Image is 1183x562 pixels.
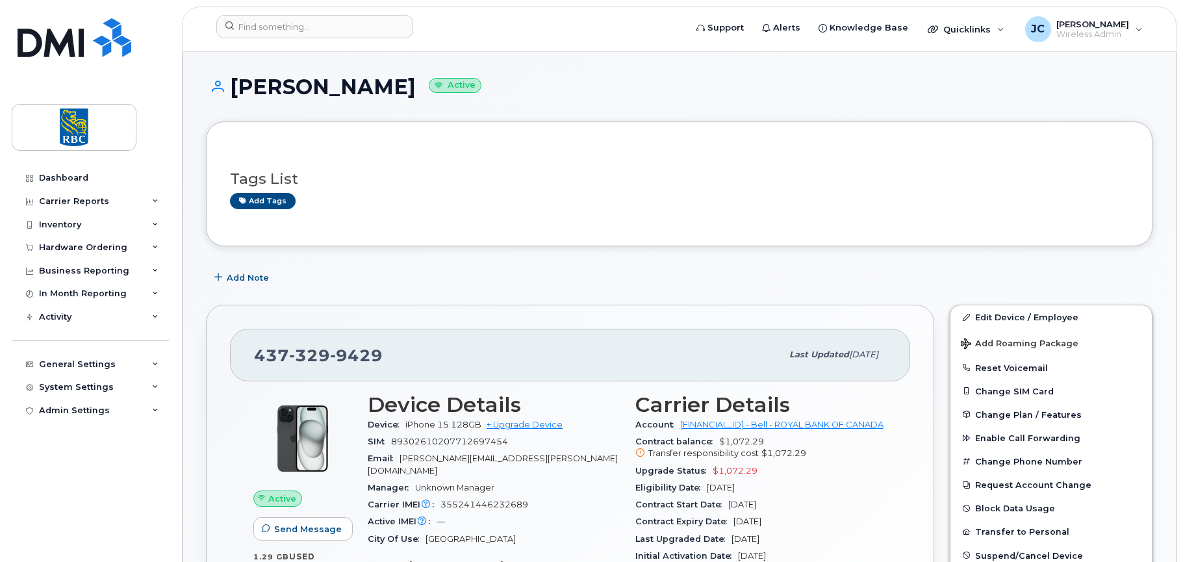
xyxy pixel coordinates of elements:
a: Edit Device / Employee [950,305,1152,329]
span: [DATE] [728,500,756,509]
span: $1,072.29 [713,466,757,476]
span: $1,072.29 [761,448,806,458]
button: Add Note [206,266,280,289]
a: Add tags [230,193,296,209]
button: Send Message [253,517,353,541]
span: [DATE] [849,350,878,359]
span: 437 [254,346,383,365]
span: Account [635,420,680,429]
span: Add Note [227,272,269,284]
span: [DATE] [731,534,759,544]
span: 89302610207712697454 [391,437,508,446]
span: City Of Use [368,534,426,544]
span: Change Plan / Features [975,409,1082,419]
span: — [437,517,445,526]
button: Change Phone Number [950,450,1152,473]
span: Initial Activation Date [635,551,738,561]
button: Block Data Usage [950,496,1152,520]
small: Active [429,78,481,93]
button: Reset Voicemail [950,356,1152,379]
button: Request Account Change [950,473,1152,496]
a: [FINANCIAL_ID] - Bell - ROYAL BANK OF CANADA [680,420,884,429]
span: Last Upgraded Date [635,534,731,544]
span: [PERSON_NAME][EMAIL_ADDRESS][PERSON_NAME][DOMAIN_NAME] [368,453,618,475]
span: Contract balance [635,437,719,446]
span: SIM [368,437,391,446]
span: used [289,552,315,561]
img: iPhone_15_Black.png [264,400,342,478]
span: Contract Start Date [635,500,728,509]
span: Manager [368,483,415,492]
span: iPhone 15 128GB [405,420,481,429]
span: 1.29 GB [253,552,289,561]
button: Transfer to Personal [950,520,1152,543]
h3: Device Details [368,393,620,416]
span: $1,072.29 [635,437,887,460]
span: [GEOGRAPHIC_DATA] [426,534,516,544]
button: Change SIM Card [950,379,1152,403]
span: Unknown Manager [415,483,494,492]
span: Device [368,420,405,429]
span: Suspend/Cancel Device [975,550,1083,560]
h3: Carrier Details [635,393,887,416]
h1: [PERSON_NAME] [206,75,1152,98]
h3: Tags List [230,171,1128,187]
span: Active IMEI [368,517,437,526]
span: Carrier IMEI [368,500,440,509]
span: 355241446232689 [440,500,528,509]
span: [DATE] [707,483,735,492]
a: + Upgrade Device [487,420,563,429]
span: Upgrade Status [635,466,713,476]
span: Add Roaming Package [961,338,1078,351]
span: [DATE] [738,551,766,561]
span: Email [368,453,400,463]
span: 329 [289,346,330,365]
span: Last updated [789,350,849,359]
span: Eligibility Date [635,483,707,492]
button: Add Roaming Package [950,329,1152,356]
span: Contract Expiry Date [635,517,733,526]
button: Enable Call Forwarding [950,426,1152,450]
span: Send Message [274,523,342,535]
span: Enable Call Forwarding [975,433,1080,443]
span: 9429 [330,346,383,365]
span: [DATE] [733,517,761,526]
span: Active [268,492,296,505]
button: Change Plan / Features [950,403,1152,426]
span: Transfer responsibility cost [648,448,759,458]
